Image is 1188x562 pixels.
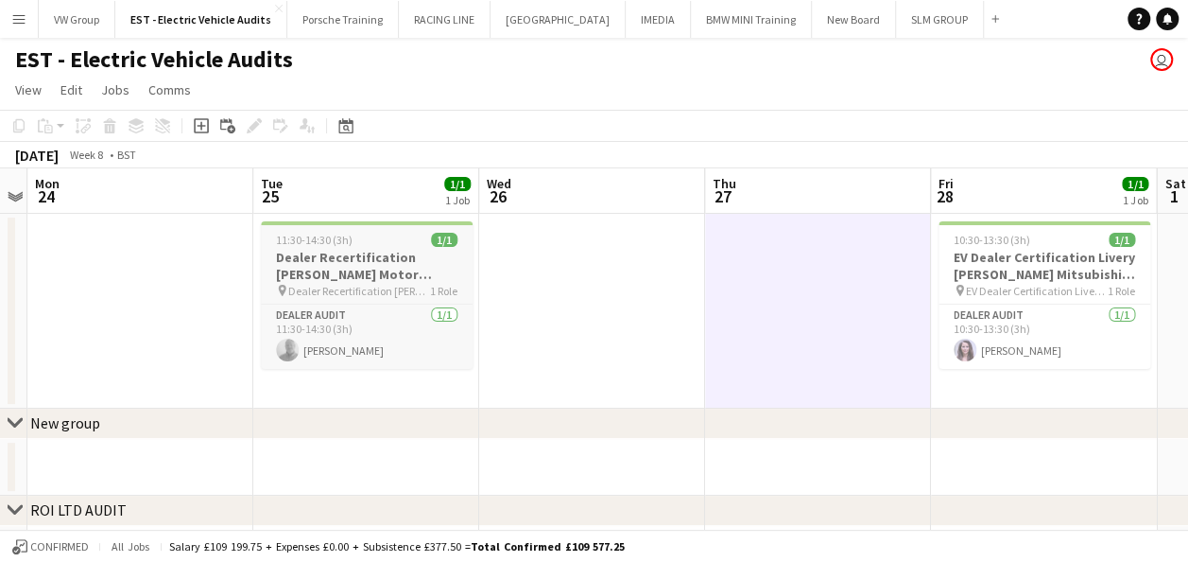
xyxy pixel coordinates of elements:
[966,284,1108,298] span: EV Dealer Certification Livery [PERSON_NAME] Mitsubishi Exeter EX2 8QG 280225 @ 1030am
[62,148,110,162] span: Week 8
[812,1,896,38] button: New Board
[713,175,736,192] span: Thu
[399,1,491,38] button: RACING LINE
[8,78,49,102] a: View
[32,185,60,207] span: 24
[30,413,100,432] div: New group
[115,1,287,38] button: EST - Electric Vehicle Audits
[261,305,473,369] app-card-role: Dealer Audit1/111:30-14:30 (3h)[PERSON_NAME]
[938,305,1150,369] app-card-role: Dealer Audit1/110:30-13:30 (3h)[PERSON_NAME]
[936,185,954,207] span: 28
[487,175,511,192] span: Wed
[15,146,59,165] div: [DATE]
[30,540,89,553] span: Confirmed
[445,193,470,207] div: 1 Job
[491,1,626,38] button: [GEOGRAPHIC_DATA]
[471,539,625,553] span: Total Confirmed £109 577.25
[15,45,293,74] h1: EST - Electric Vehicle Audits
[108,539,153,553] span: All jobs
[35,175,60,192] span: Mon
[288,284,430,298] span: Dealer Recertification [PERSON_NAME] Motor Group Mini Dundee DD2 3XH 250225 @1130
[431,233,457,247] span: 1/1
[141,78,198,102] a: Comms
[276,233,353,247] span: 11:30-14:30 (3h)
[1123,193,1147,207] div: 1 Job
[9,536,92,557] button: Confirmed
[1164,175,1185,192] span: Sat
[94,78,137,102] a: Jobs
[938,175,954,192] span: Fri
[1150,48,1173,71] app-user-avatar: Lisa Fretwell
[896,1,984,38] button: SLM GROUP
[261,221,473,369] app-job-card: 11:30-14:30 (3h)1/1Dealer Recertification [PERSON_NAME] Motor Group Mini Dundee DD2 3XH 250225 @1...
[691,1,812,38] button: BMW MINI Training
[1122,177,1148,191] span: 1/1
[710,185,736,207] span: 27
[1108,284,1135,298] span: 1 Role
[261,175,283,192] span: Tue
[954,233,1030,247] span: 10:30-13:30 (3h)
[258,185,283,207] span: 25
[1162,185,1185,207] span: 1
[53,78,90,102] a: Edit
[444,177,471,191] span: 1/1
[15,81,42,98] span: View
[60,81,82,98] span: Edit
[626,1,691,38] button: IMEDIA
[430,284,457,298] span: 1 Role
[39,1,115,38] button: VW Group
[938,221,1150,369] app-job-card: 10:30-13:30 (3h)1/1EV Dealer Certification Livery [PERSON_NAME] Mitsubishi Exeter EX2 8QG 280225 ...
[148,81,191,98] span: Comms
[287,1,399,38] button: Porsche Training
[484,185,511,207] span: 26
[261,249,473,283] h3: Dealer Recertification [PERSON_NAME] Motor Group Mini Dundee DD2 3XH 250225 @1130
[30,501,127,519] div: ROI LTD AUDIT
[101,81,129,98] span: Jobs
[1109,233,1135,247] span: 1/1
[169,539,625,553] div: Salary £109 199.75 + Expenses £0.00 + Subsistence £377.50 =
[117,148,136,162] div: BST
[938,249,1150,283] h3: EV Dealer Certification Livery [PERSON_NAME] Mitsubishi Exeter EX2 8QG 280225 @ 1030am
